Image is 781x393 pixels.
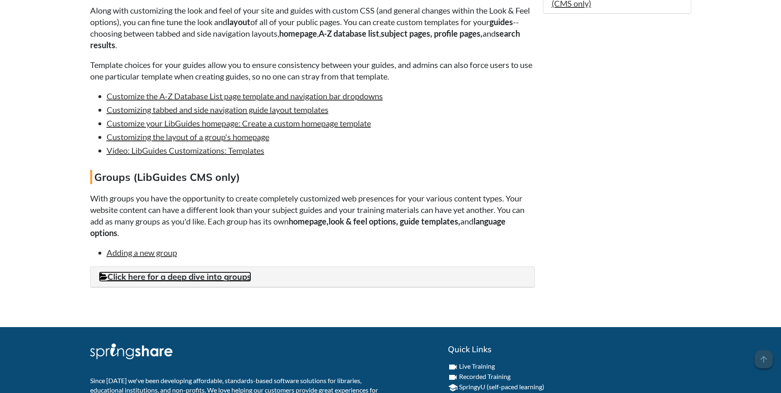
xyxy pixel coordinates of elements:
[459,362,495,370] a: Live Training
[448,344,691,355] h2: Quick Links
[448,372,458,382] i: videocam
[99,271,251,282] a: Click here for a deep dive into groups
[448,383,458,393] i: school
[329,216,460,226] strong: look & feel options, guide templates,
[459,372,511,380] a: Recorded Training
[755,350,773,368] span: arrow_upward
[90,192,535,239] p: With groups you have the opportunity to create completely customized web presences for your vario...
[107,145,264,155] a: Video: LibGuides Customizations: Templates
[279,28,317,38] strong: homepage
[459,383,544,391] a: SpringyU (self-paced learning)
[107,105,329,115] a: Customizing tabbed and side navigation guide layout templates
[490,17,513,27] strong: guides
[381,28,483,38] strong: subject pages, profile pages,
[107,132,269,142] a: Customizing the layout of a group's homepage
[107,118,371,128] a: Customize your LibGuides homepage: Create a custom homepage template
[319,28,379,38] strong: A-Z database list
[90,59,535,82] p: Template choices for your guides allow you to ensure consistency between your guides, and admins ...
[227,17,250,27] strong: layout
[755,351,773,361] a: arrow_upward
[107,91,383,101] a: Customize the A-Z Database List page template and navigation bar dropdowns
[90,28,520,50] strong: search results
[448,362,458,372] i: videocam
[107,248,177,257] a: Adding a new group
[90,344,173,359] img: Springshare
[90,5,535,51] p: Along with customizing the look and feel of your site and guides with custom CSS (and general cha...
[289,216,329,226] strong: homepage,
[90,170,535,184] h4: Groups (LibGuides CMS only)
